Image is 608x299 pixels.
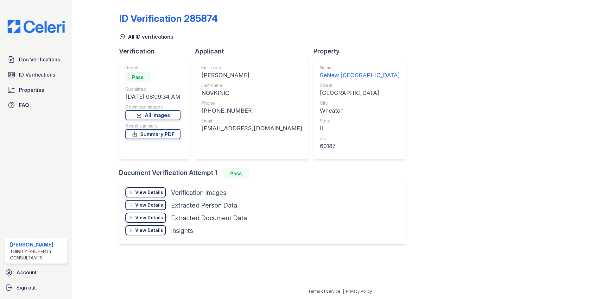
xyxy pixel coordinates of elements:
[16,269,36,276] span: Account
[171,201,237,210] div: Extracted Person Data
[201,118,302,124] div: Email
[224,168,249,178] div: Pass
[125,72,151,82] div: Pass
[10,248,65,261] div: Trinity Property Consultants
[201,71,302,80] div: [PERSON_NAME]
[10,241,65,248] div: [PERSON_NAME]
[5,53,67,66] a: Doc Verifications
[320,71,400,80] div: ReNew [GEOGRAPHIC_DATA]
[320,106,400,115] div: Wheaton
[320,135,400,142] div: Zip
[320,65,400,80] a: Name ReNew [GEOGRAPHIC_DATA]
[119,168,411,178] div: Document Verification Attempt 1
[320,100,400,106] div: City
[135,202,163,208] div: View Details
[320,118,400,124] div: State
[19,101,29,109] span: FAQ
[313,47,411,56] div: Property
[119,33,173,40] a: All ID verifications
[308,289,340,294] a: Terms of Service
[125,92,180,101] div: [DATE] 08:09:34 AM
[19,56,60,63] span: Doc Verifications
[3,266,70,279] a: Account
[5,99,67,111] a: FAQ
[125,104,180,110] div: Download Images
[125,86,180,92] div: Submitted
[201,124,302,133] div: [EMAIL_ADDRESS][DOMAIN_NAME]
[201,65,302,71] div: First name
[171,214,247,222] div: Extracted Document Data
[320,82,400,89] div: Street
[135,215,163,221] div: View Details
[320,124,400,133] div: IL
[171,226,193,235] div: Insights
[201,89,302,97] div: NOVKINIC
[119,47,195,56] div: Verification
[195,47,313,56] div: Applicant
[119,13,218,24] div: ID Verification 285874
[201,106,302,115] div: [PHONE_NUMBER]
[16,284,36,291] span: Sign out
[3,20,70,33] img: CE_Logo_Blue-a8612792a0a2168367f1c8372b55b34899dd931a85d93a1a3d3e32e68fde9ad4.png
[5,84,67,96] a: Properties
[343,289,344,294] div: |
[201,82,302,89] div: Last name
[19,71,55,78] span: ID Verifications
[320,142,400,151] div: 60187
[125,123,180,129] div: Result summary
[320,65,400,71] div: Name
[5,68,67,81] a: ID Verifications
[346,289,372,294] a: Privacy Policy
[320,89,400,97] div: [GEOGRAPHIC_DATA]
[125,110,180,120] a: All Images
[171,188,226,197] div: Verification Images
[201,100,302,106] div: Phone
[3,281,70,294] a: Sign out
[125,129,180,139] a: Summary PDF
[19,86,44,94] span: Properties
[125,65,180,71] div: Result
[135,189,163,196] div: View Details
[135,227,163,234] div: View Details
